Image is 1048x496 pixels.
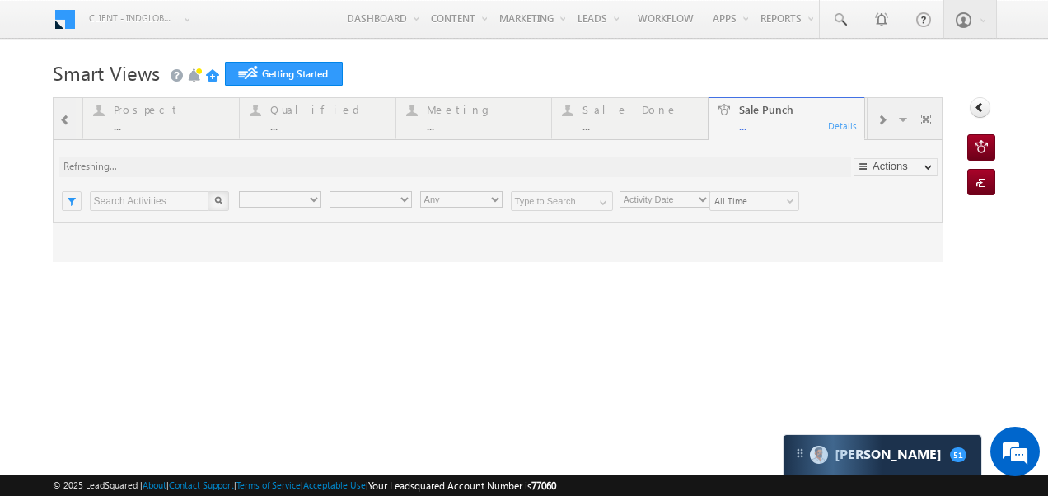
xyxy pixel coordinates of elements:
[783,434,982,475] div: carter-dragCarter[PERSON_NAME]51
[531,480,556,492] span: 77060
[143,480,166,490] a: About
[368,480,556,492] span: Your Leadsquared Account Number is
[89,10,175,26] span: Client - indglobal1 (77060)
[53,478,556,494] span: © 2025 LeadSquared | | | | |
[236,480,301,490] a: Terms of Service
[53,59,160,86] span: Smart Views
[303,480,366,490] a: Acceptable Use
[169,480,234,490] a: Contact Support
[950,447,966,462] span: 51
[225,62,343,86] a: Getting Started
